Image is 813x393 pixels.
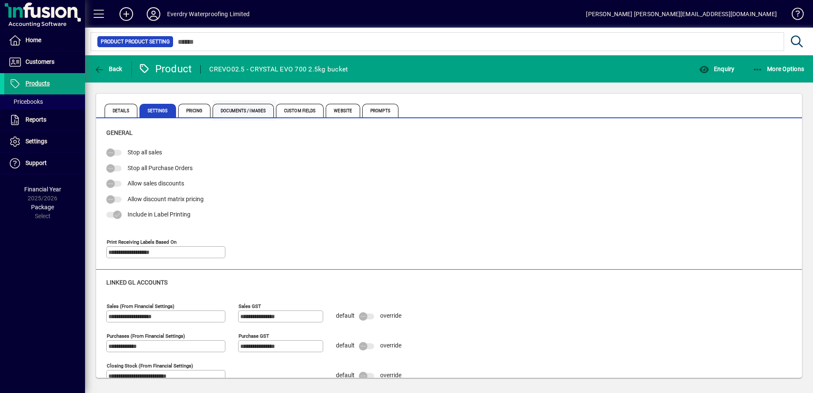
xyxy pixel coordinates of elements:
mat-label: Purchases (from financial settings) [107,333,185,339]
span: Prompts [362,104,398,117]
span: Products [26,80,50,87]
span: Include in Label Printing [128,211,190,218]
span: More Options [753,65,804,72]
a: Home [4,30,85,51]
span: Settings [139,104,176,117]
span: Stop all Purchase Orders [128,165,193,171]
a: Support [4,153,85,174]
mat-label: Purchase GST [239,333,269,339]
span: Custom Fields [276,104,324,117]
span: Package [31,204,54,211]
a: Knowledge Base [785,2,802,29]
div: Product [138,62,192,76]
span: default [336,372,355,379]
span: Stop all sales [128,149,162,156]
a: Settings [4,131,85,152]
span: Settings [26,138,47,145]
span: override [380,372,401,379]
span: override [380,312,401,319]
span: Allow sales discounts [128,180,184,187]
button: Add [113,6,140,22]
mat-label: Sales (from financial settings) [107,303,174,309]
div: Everdry Waterproofing Limited [167,7,250,21]
span: Pricebooks [9,98,43,105]
span: General [106,129,133,136]
button: Back [92,61,125,77]
span: Allow discount matrix pricing [128,196,204,202]
app-page-header-button: Back [85,61,132,77]
a: Reports [4,109,85,131]
a: Customers [4,51,85,73]
span: Financial Year [24,186,61,193]
span: Product Product Setting [101,37,170,46]
span: Reports [26,116,46,123]
div: CREVO02.5 - CRYSTAL EVO 700 2.5kg bucket [209,63,348,76]
span: default [336,342,355,349]
span: Pricing [178,104,211,117]
button: More Options [750,61,807,77]
span: Support [26,159,47,166]
span: Linked GL accounts [106,279,168,286]
mat-label: Closing stock (from financial settings) [107,362,193,368]
span: default [336,312,355,319]
span: Enquiry [699,65,734,72]
a: Pricebooks [4,94,85,109]
span: Customers [26,58,54,65]
button: Profile [140,6,167,22]
span: Back [94,65,122,72]
span: override [380,342,401,349]
button: Enquiry [697,61,736,77]
span: Documents / Images [213,104,274,117]
mat-label: Sales GST [239,303,261,309]
span: Home [26,37,41,43]
span: Website [326,104,360,117]
mat-label: Print Receiving Labels Based On [107,239,176,245]
div: [PERSON_NAME] [PERSON_NAME][EMAIL_ADDRESS][DOMAIN_NAME] [586,7,777,21]
span: Details [105,104,137,117]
